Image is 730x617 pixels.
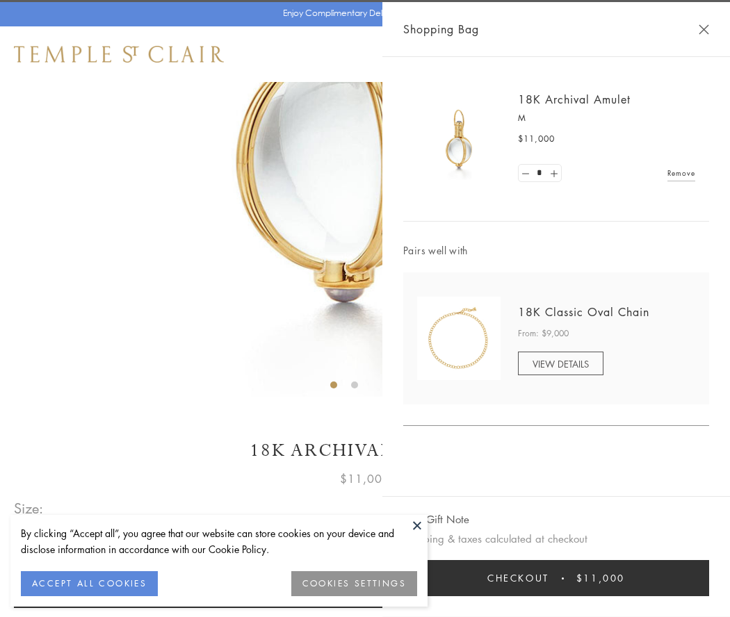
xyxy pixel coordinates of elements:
[518,352,603,375] a: VIEW DETAILS
[487,570,549,586] span: Checkout
[283,6,441,20] p: Enjoy Complimentary Delivery & Returns
[14,46,224,63] img: Temple St. Clair
[403,530,709,548] p: Shipping & taxes calculated at checkout
[576,570,625,586] span: $11,000
[519,165,533,182] a: Set quantity to 0
[417,297,501,380] img: N88865-OV18
[667,165,695,181] a: Remove
[340,470,390,488] span: $11,000
[518,92,631,107] a: 18K Archival Amulet
[403,560,709,596] button: Checkout $11,000
[14,438,716,463] h1: 18K Archival Amulet
[21,571,158,596] button: ACCEPT ALL COOKIES
[417,97,501,181] img: 18K Archival Amulet
[403,511,469,528] button: Add Gift Note
[21,525,417,557] div: By clicking “Accept all”, you agree that our website can store cookies on your device and disclos...
[699,24,709,35] button: Close Shopping Bag
[533,357,589,370] span: VIEW DETAILS
[546,165,560,182] a: Set quantity to 2
[14,497,44,520] span: Size:
[403,20,479,38] span: Shopping Bag
[291,571,417,596] button: COOKIES SETTINGS
[518,304,649,320] a: 18K Classic Oval Chain
[518,111,695,125] p: M
[518,132,555,146] span: $11,000
[518,327,569,340] span: From: $9,000
[403,242,709,258] span: Pairs well with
